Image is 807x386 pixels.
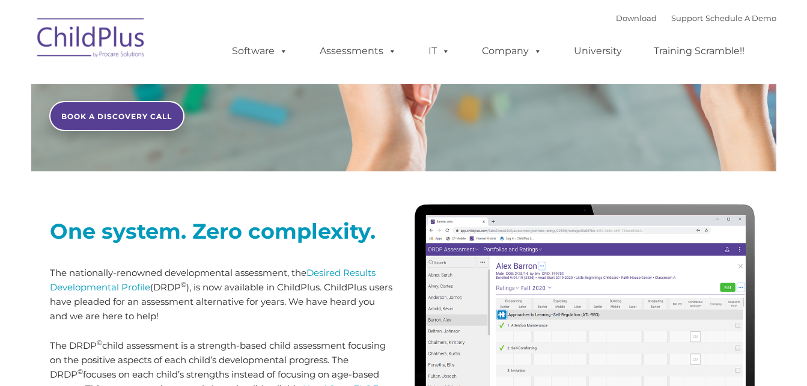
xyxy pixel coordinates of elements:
font: | [616,13,776,23]
sup: © [181,280,186,289]
a: IT [416,39,462,63]
img: ChildPlus by Procare Solutions [31,10,151,70]
a: Support [671,13,703,23]
a: Software [220,39,300,63]
sup: © [78,367,83,376]
a: Assessments [308,39,409,63]
a: Training Scramble!! [642,39,757,63]
a: BOOK A DISCOVERY CALL [49,101,184,131]
strong: One system. Zero complexity. [50,218,376,244]
a: Desired Results Developmental Profile [50,267,376,293]
a: University [562,39,634,63]
a: Schedule A Demo [705,13,776,23]
sup: © [97,339,102,347]
a: Download [616,13,657,23]
p: The nationally-renowned developmental assessment, the (DRDP ), is now available in ChildPlus. Chi... [50,266,395,323]
a: Company [470,39,554,63]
